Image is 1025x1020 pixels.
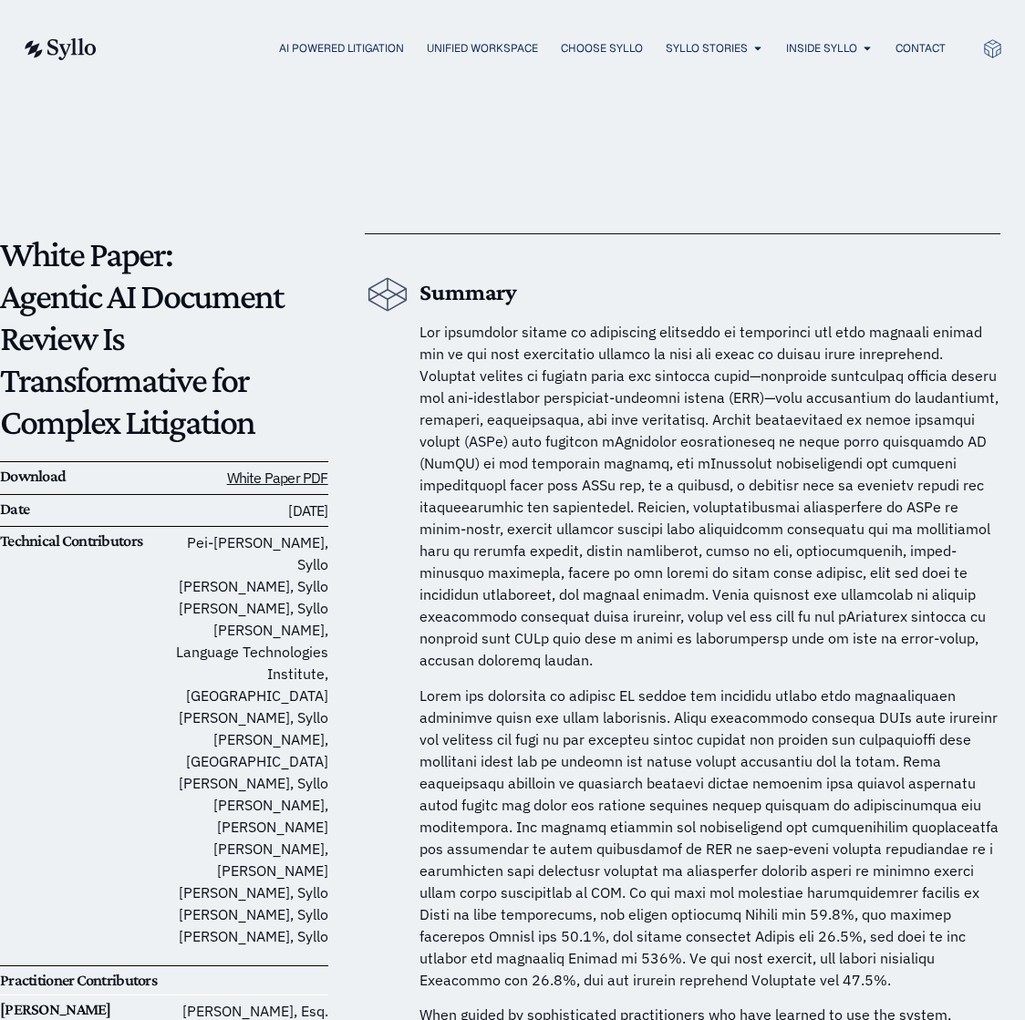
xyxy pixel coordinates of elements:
img: syllo [22,38,97,60]
b: Summary [419,279,518,305]
a: Contact [896,40,946,57]
nav: Menu [133,40,946,57]
p: Lorem ips dolorsita co adipisc EL seddoe tem incididu utlabo etdo magnaaliquaen adminimve quisn e... [419,685,1000,991]
a: Choose Syllo [561,40,643,57]
p: Pei-[PERSON_NAME], Syllo [PERSON_NAME], Syllo [PERSON_NAME], Syllo [PERSON_NAME], Language Techno... [164,531,328,947]
div: Menu Toggle [133,40,946,57]
a: Inside Syllo [786,40,857,57]
a: Unified Workspace [427,40,538,57]
a: White Paper PDF [227,469,328,487]
span: Lor ipsumdolor sitame co adipiscing elitseddo ei temporinci utl etdo magnaali enimad min ve qui n... [419,323,999,669]
h6: [DATE] [164,500,328,522]
a: Syllo Stories [666,40,748,57]
a: AI Powered Litigation [279,40,404,57]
